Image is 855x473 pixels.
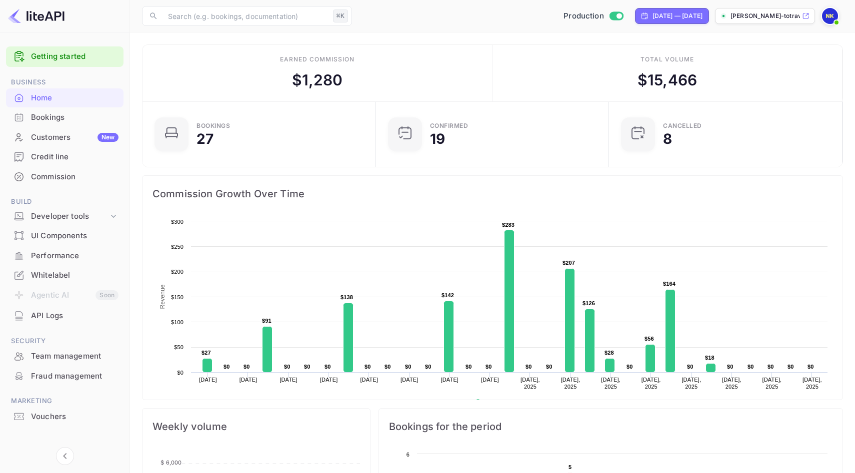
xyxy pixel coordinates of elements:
[6,347,123,366] div: Team management
[340,294,353,300] text: $138
[441,292,454,298] text: $142
[320,377,338,383] text: [DATE]
[6,128,123,146] a: CustomersNew
[604,350,614,356] text: $28
[722,377,741,390] text: [DATE], 2025
[196,123,230,129] div: Bookings
[502,222,514,228] text: $283
[441,377,459,383] text: [DATE]
[6,266,123,284] a: Whitelabel
[159,284,166,309] text: Revenue
[641,377,661,390] text: [DATE], 2025
[730,11,800,20] p: [PERSON_NAME]-totrave...
[31,112,118,123] div: Bookings
[652,11,702,20] div: [DATE] — [DATE]
[239,377,257,383] text: [DATE]
[525,364,532,370] text: $0
[637,69,697,91] div: $ 15,466
[561,377,580,390] text: [DATE], 2025
[6,246,123,266] div: Performance
[6,396,123,407] span: Marketing
[6,246,123,265] a: Performance
[6,226,123,246] div: UI Components
[663,132,672,146] div: 8
[31,310,118,322] div: API Logs
[171,294,183,300] text: $150
[6,147,123,166] a: Credit line
[6,77,123,88] span: Business
[174,344,183,350] text: $50
[767,364,774,370] text: $0
[563,10,604,22] span: Production
[364,364,371,370] text: $0
[644,336,654,342] text: $56
[406,452,409,458] text: 6
[6,208,123,225] div: Developer tools
[582,300,595,306] text: $126
[31,230,118,242] div: UI Components
[481,377,499,383] text: [DATE]
[304,364,310,370] text: $0
[280,55,354,64] div: Earned commission
[663,281,676,287] text: $164
[465,364,472,370] text: $0
[485,364,492,370] text: $0
[430,132,445,146] div: 19
[6,88,123,108] div: Home
[6,266,123,285] div: Whitelabel
[6,46,123,67] div: Getting started
[31,270,118,281] div: Whitelabel
[6,167,123,187] div: Commission
[152,419,360,435] span: Weekly volume
[520,377,540,390] text: [DATE], 2025
[663,123,702,129] div: CANCELLED
[6,336,123,347] span: Security
[822,8,838,24] img: Nikolas Kampas
[31,211,108,222] div: Developer tools
[199,377,217,383] text: [DATE]
[484,399,510,406] text: Revenue
[6,108,123,126] a: Bookings
[6,367,123,385] a: Fraud management
[152,186,832,202] span: Commission Growth Over Time
[6,347,123,365] a: Team management
[546,364,552,370] text: $0
[31,51,118,62] a: Getting started
[171,244,183,250] text: $250
[727,364,733,370] text: $0
[562,260,575,266] text: $207
[223,364,230,370] text: $0
[430,123,468,129] div: Confirmed
[31,411,118,423] div: Vouchers
[635,8,709,24] div: Click to change the date range period
[6,226,123,245] a: UI Components
[705,355,714,361] text: $18
[681,377,701,390] text: [DATE], 2025
[31,132,118,143] div: Customers
[284,364,290,370] text: $0
[6,196,123,207] span: Build
[171,269,183,275] text: $200
[405,364,411,370] text: $0
[601,377,620,390] text: [DATE], 2025
[262,318,271,324] text: $91
[807,364,814,370] text: $0
[787,364,794,370] text: $0
[6,147,123,167] div: Credit line
[97,133,118,142] div: New
[626,364,633,370] text: $0
[31,371,118,382] div: Fraud management
[687,364,693,370] text: $0
[6,128,123,147] div: CustomersNew
[6,407,123,427] div: Vouchers
[177,370,183,376] text: $0
[6,88,123,107] a: Home
[425,364,431,370] text: $0
[171,319,183,325] text: $100
[559,10,627,22] div: Switch to Sandbox mode
[640,55,694,64] div: Total volume
[6,407,123,426] a: Vouchers
[568,464,571,470] text: 5
[6,167,123,186] a: Commission
[360,377,378,383] text: [DATE]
